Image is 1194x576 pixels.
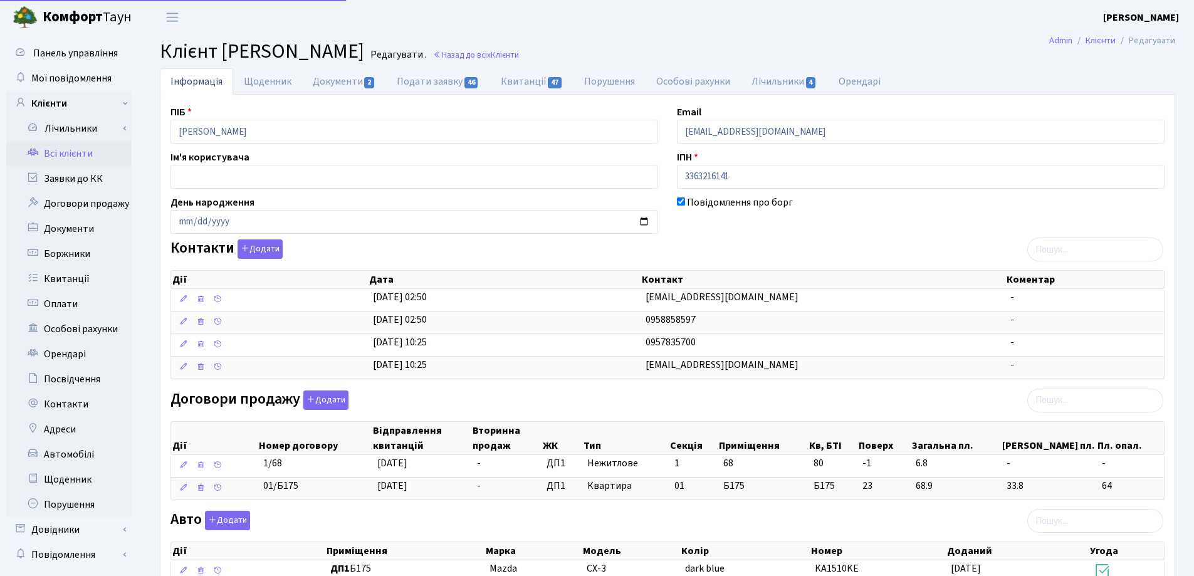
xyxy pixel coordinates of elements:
[1102,456,1159,471] span: -
[6,367,132,392] a: Посвідчення
[6,216,132,241] a: Документи
[263,456,282,470] span: 1/68
[330,562,350,575] b: ДП1
[1103,10,1179,25] a: [PERSON_NAME]
[234,238,283,259] a: Додати
[202,509,250,531] a: Додати
[1010,335,1014,349] span: -
[6,392,132,417] a: Контакти
[490,68,573,95] a: Квитанції
[646,313,696,327] span: 0958858597
[170,239,283,259] label: Контакти
[685,562,725,575] span: dark blue
[916,456,997,471] span: 6.8
[6,66,132,91] a: Мої повідомлення
[1010,358,1014,372] span: -
[170,195,254,210] label: День народження
[1027,389,1163,412] input: Пошук...
[433,49,519,61] a: Назад до всіхКлієнти
[170,105,192,120] label: ПІБ
[377,456,407,470] span: [DATE]
[6,241,132,266] a: Боржники
[160,37,364,66] span: Клієнт [PERSON_NAME]
[13,5,38,30] img: logo.png
[806,77,816,88] span: 4
[43,7,132,28] span: Таун
[1086,34,1116,47] a: Клієнти
[43,7,103,27] b: Комфорт
[330,562,479,576] span: Б175
[862,479,906,493] span: 23
[477,456,481,470] span: -
[808,422,857,454] th: Кв, БТІ
[368,49,427,61] small: Редагувати .
[741,68,827,95] a: Лічильники
[669,422,718,454] th: Секція
[364,77,374,88] span: 2
[582,422,669,454] th: Тип
[646,68,741,95] a: Особові рахунки
[1010,290,1014,304] span: -
[723,456,733,470] span: 68
[587,562,606,575] span: CX-3
[1049,34,1072,47] a: Admin
[171,271,368,288] th: Дії
[674,456,679,470] span: 1
[471,422,541,454] th: Вторинна продаж
[14,116,132,141] a: Лічильники
[171,542,325,560] th: Дії
[646,290,799,304] span: [EMAIL_ADDRESS][DOMAIN_NAME]
[1027,509,1163,533] input: Пошук...
[573,68,646,95] a: Порушення
[325,542,484,560] th: Приміщення
[484,542,582,560] th: Марка
[1007,479,1092,493] span: 33.8
[815,562,859,575] span: KA1510KE
[373,313,427,327] span: [DATE] 02:50
[373,290,427,304] span: [DATE] 02:50
[377,479,407,493] span: [DATE]
[6,91,132,116] a: Клієнти
[911,422,1002,454] th: Загальна пл.
[373,335,427,349] span: [DATE] 10:25
[160,68,233,95] a: Інформація
[6,492,132,517] a: Порушення
[6,191,132,216] a: Договори продажу
[680,542,809,560] th: Колір
[548,77,562,88] span: 47
[464,77,478,88] span: 46
[687,195,793,210] label: Повідомлення про борг
[6,266,132,291] a: Квитанції
[677,105,701,120] label: Email
[491,49,519,61] span: Клієнти
[170,150,249,165] label: Ім'я користувача
[814,456,853,471] span: 80
[373,358,427,372] span: [DATE] 10:25
[171,422,258,454] th: Дії
[6,517,132,542] a: Довідники
[6,467,132,492] a: Щоденник
[547,479,577,493] span: ДП1
[490,562,517,575] span: Mazda
[33,46,118,60] span: Панель управління
[951,562,981,575] span: [DATE]
[386,68,490,95] a: Подати заявку
[1030,28,1194,54] nav: breadcrumb
[828,68,891,95] a: Орендарі
[1116,34,1175,48] li: Редагувати
[646,335,696,349] span: 0957835700
[170,511,250,530] label: Авто
[205,511,250,530] button: Авто
[547,456,577,471] span: ДП1
[6,166,132,191] a: Заявки до КК
[587,456,664,471] span: Нежитлове
[6,542,132,567] a: Повідомлення
[1001,422,1096,454] th: [PERSON_NAME] пл.
[31,71,112,85] span: Мої повідомлення
[862,456,906,471] span: -1
[1103,11,1179,24] b: [PERSON_NAME]
[674,479,684,493] span: 01
[718,422,808,454] th: Приміщення
[1007,456,1092,471] span: -
[1096,422,1164,454] th: Пл. опал.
